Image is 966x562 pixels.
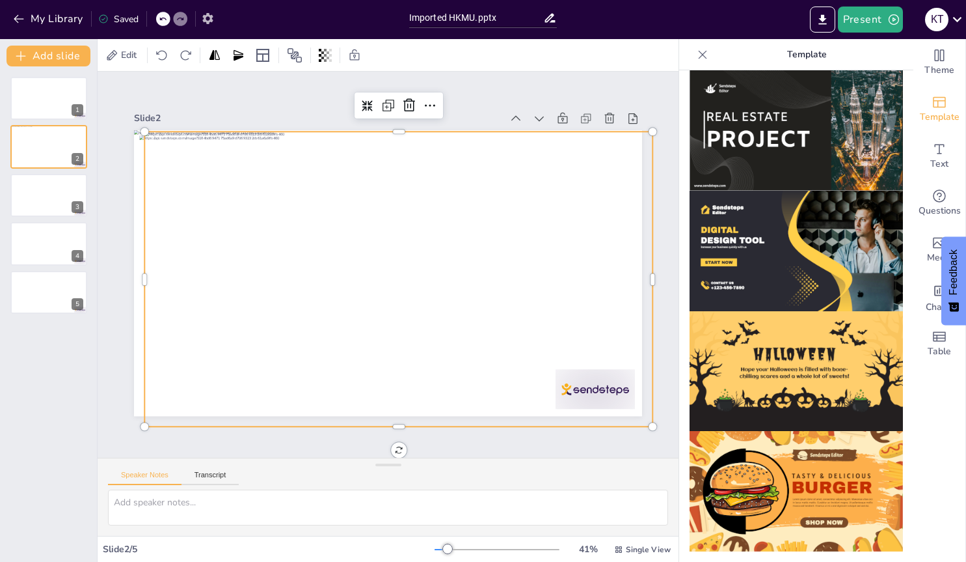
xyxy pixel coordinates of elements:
div: Add charts and graphs [913,274,965,320]
button: Present [838,7,903,33]
span: Theme [924,63,954,77]
div: 4 [72,250,83,262]
div: Change the overall theme [913,39,965,86]
div: Add ready made slides [913,86,965,133]
span: Edit [118,49,139,61]
span: Text [930,157,948,171]
div: 3 [72,201,83,213]
img: thumb-11.png [690,70,903,191]
div: Saved [98,13,139,25]
div: 5 [72,298,83,310]
button: My Library [10,8,88,29]
div: Slide 2 [150,87,517,137]
div: 2 [10,125,87,168]
div: K T [925,8,948,31]
div: 3 [10,174,87,217]
div: Add images, graphics, shapes or video [913,227,965,274]
img: thumb-14.png [690,431,903,552]
span: Template [920,110,959,124]
button: Add slide [7,46,90,66]
div: Get real-time input from your audience [913,180,965,227]
div: 1 [10,77,87,120]
p: Template [713,39,900,70]
button: Speaker Notes [108,471,181,485]
div: 5 [10,271,87,314]
button: K T [925,7,948,33]
img: thumb-13.png [690,311,903,432]
span: Feedback [948,249,959,295]
button: Export to PowerPoint [810,7,835,33]
div: Add a table [913,320,965,367]
span: Media [927,251,952,265]
span: Table [928,344,951,359]
span: Questions [919,204,961,218]
div: 2 [72,153,83,165]
div: Add text boxes [913,133,965,180]
button: Feedback - Show survey [941,236,966,325]
div: Slide 2 / 5 [103,543,435,555]
input: Insert title [409,8,544,27]
button: Transcript [181,471,239,485]
div: 4 [10,222,87,265]
span: Single View [626,544,671,555]
div: 1 [72,104,83,116]
div: 41 % [572,543,604,555]
span: Charts [926,300,953,315]
span: Position [287,48,302,63]
img: thumb-12.png [690,191,903,311]
div: Layout [252,45,273,66]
